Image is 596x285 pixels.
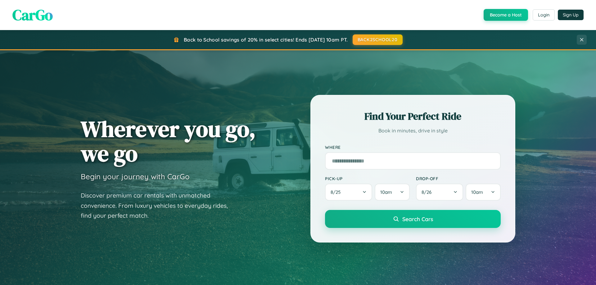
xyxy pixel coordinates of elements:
button: 8/25 [325,184,372,201]
label: Pick-up [325,176,410,181]
button: 8/26 [416,184,463,201]
h2: Find Your Perfect Ride [325,109,501,123]
span: Back to School savings of 20% in select cities! Ends [DATE] 10am PT. [184,37,348,43]
p: Discover premium car rentals with unmatched convenience. From luxury vehicles to everyday rides, ... [81,190,236,221]
label: Drop-off [416,176,501,181]
span: 10am [471,189,483,195]
button: Sign Up [558,10,584,20]
button: Become a Host [484,9,528,21]
p: Book in minutes, drive in style [325,126,501,135]
button: BACK2SCHOOL20 [353,34,403,45]
button: 10am [375,184,410,201]
h1: Wherever you go, we go [81,117,256,166]
span: Search Cars [402,216,433,222]
span: 10am [380,189,392,195]
span: 8 / 26 [422,189,435,195]
label: Where [325,145,501,150]
button: Search Cars [325,210,501,228]
h3: Begin your journey with CarGo [81,172,190,181]
button: Login [533,9,555,20]
span: 8 / 25 [331,189,344,195]
button: 10am [466,184,501,201]
span: CarGo [12,5,53,25]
